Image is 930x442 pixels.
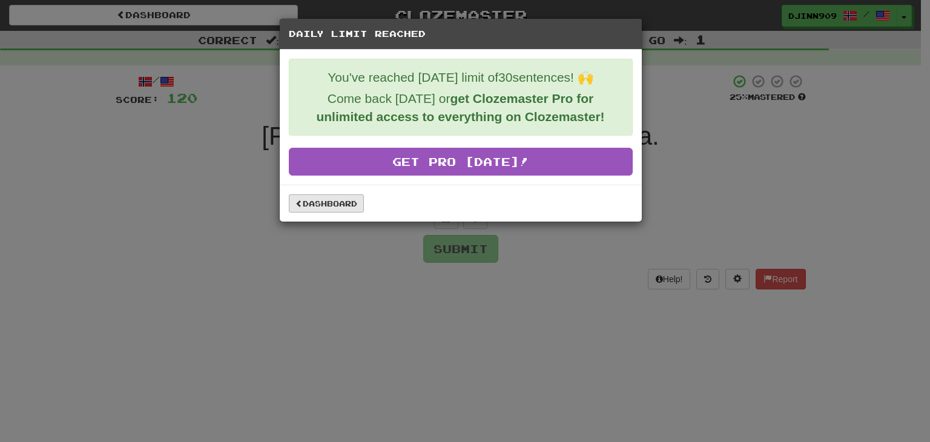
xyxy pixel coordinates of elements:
[316,91,604,124] strong: get Clozemaster Pro for unlimited access to everything on Clozemaster!
[289,28,633,40] h5: Daily Limit Reached
[298,90,623,126] p: Come back [DATE] or
[298,68,623,87] p: You've reached [DATE] limit of 30 sentences! 🙌
[289,148,633,176] a: Get Pro [DATE]!
[289,194,364,213] a: Dashboard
